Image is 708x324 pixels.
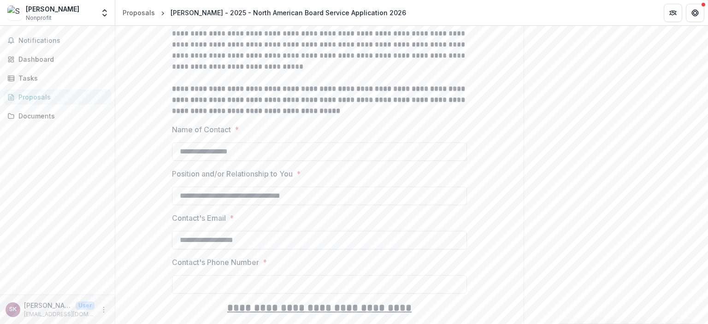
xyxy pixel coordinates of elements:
[4,52,111,67] a: Dashboard
[172,212,226,224] p: Contact's Email
[24,310,94,318] p: [EMAIL_ADDRESS][DOMAIN_NAME]
[119,6,410,19] nav: breadcrumb
[26,4,79,14] div: [PERSON_NAME]
[4,71,111,86] a: Tasks
[9,306,17,312] div: Sarah Kittinger
[18,54,104,64] div: Dashboard
[7,6,22,20] img: Sarah Kittinger
[4,108,111,124] a: Documents
[18,37,107,45] span: Notifications
[172,168,293,179] p: Position and/or Relationship to You
[172,257,259,268] p: Contact's Phone Number
[76,301,94,310] p: User
[4,89,111,105] a: Proposals
[686,4,704,22] button: Get Help
[119,6,159,19] a: Proposals
[172,124,231,135] p: Name of Contact
[98,304,109,315] button: More
[4,33,111,48] button: Notifications
[123,8,155,18] div: Proposals
[26,14,52,22] span: Nonprofit
[171,8,406,18] div: [PERSON_NAME] - 2025 - North American Board Service Application 2026
[664,4,682,22] button: Partners
[18,73,104,83] div: Tasks
[98,4,111,22] button: Open entity switcher
[18,111,104,121] div: Documents
[18,92,104,102] div: Proposals
[24,300,72,310] p: [PERSON_NAME]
